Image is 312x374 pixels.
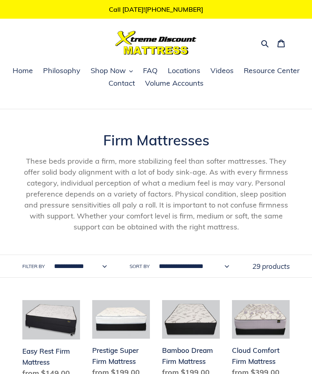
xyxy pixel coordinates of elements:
[39,65,84,77] a: Philosophy
[145,78,204,88] span: Volume Accounts
[252,262,290,270] span: 29 products
[87,65,137,77] button: Shop Now
[103,131,209,149] span: Firm Mattresses
[108,78,135,88] span: Contact
[168,66,200,76] span: Locations
[24,156,288,231] span: These beds provide a firm, more stabilizing feel than softer mattresses. They offer solid body al...
[104,78,139,90] a: Contact
[206,65,238,77] a: Videos
[244,66,300,76] span: Resource Center
[210,66,234,76] span: Videos
[130,263,149,270] label: Sort by
[43,66,80,76] span: Philosophy
[240,65,304,77] a: Resource Center
[145,5,203,13] a: [PHONE_NUMBER]
[139,65,162,77] a: FAQ
[91,66,126,76] span: Shop Now
[22,263,45,270] label: Filter by
[164,65,204,77] a: Locations
[115,31,197,55] img: Xtreme Discount Mattress
[13,66,33,76] span: Home
[9,65,37,77] a: Home
[143,66,158,76] span: FAQ
[141,78,208,90] a: Volume Accounts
